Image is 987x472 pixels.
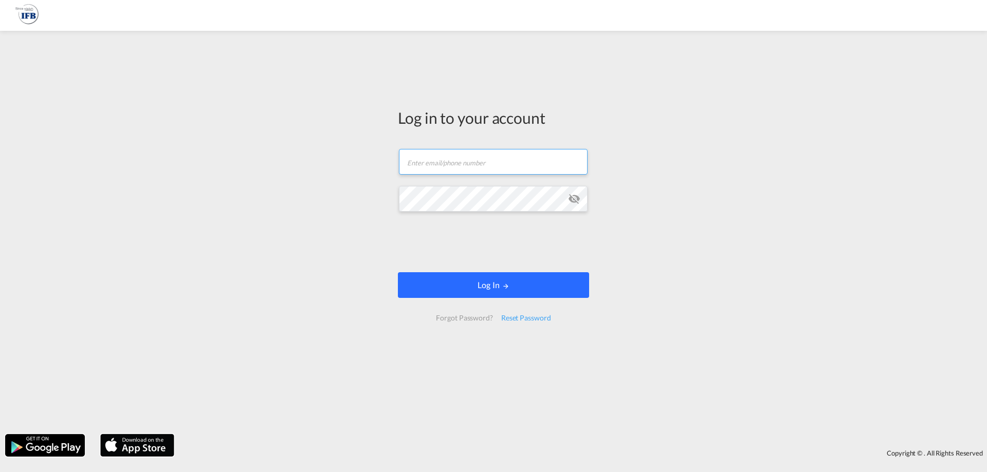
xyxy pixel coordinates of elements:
md-icon: icon-eye-off [568,193,580,205]
img: google.png [4,433,86,458]
button: LOGIN [398,272,589,298]
input: Enter email/phone number [399,149,588,175]
img: apple.png [99,433,175,458]
img: 1f261f00256b11eeaf3d89493e6660f9.png [15,4,39,27]
div: Forgot Password? [432,309,497,327]
iframe: reCAPTCHA [415,222,572,262]
div: Log in to your account [398,107,589,128]
div: Reset Password [497,309,555,327]
div: Copyright © . All Rights Reserved [179,444,987,462]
